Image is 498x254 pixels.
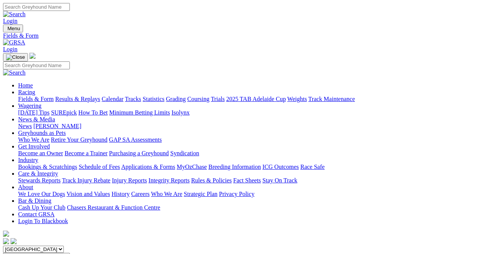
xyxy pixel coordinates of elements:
[166,96,186,102] a: Grading
[18,82,33,89] a: Home
[18,130,66,136] a: Greyhounds as Pets
[184,191,217,197] a: Strategic Plan
[18,177,495,184] div: Care & Integrity
[3,11,26,18] img: Search
[66,191,110,197] a: Vision and Values
[131,191,150,197] a: Careers
[29,53,35,59] img: logo-grsa-white.png
[151,191,182,197] a: Who We Are
[18,123,495,130] div: News & Media
[233,177,261,184] a: Fact Sheets
[109,136,162,143] a: GAP SA Assessments
[3,46,17,52] a: Login
[11,238,17,244] img: twitter.svg
[177,164,207,170] a: MyOzChase
[3,238,9,244] img: facebook.svg
[6,54,25,60] img: Close
[3,53,28,61] button: Toggle navigation
[262,164,299,170] a: ICG Outcomes
[287,96,307,102] a: Weights
[65,150,108,156] a: Become a Trainer
[18,191,495,197] div: About
[262,177,297,184] a: Stay On Track
[18,136,49,143] a: Who We Are
[300,164,324,170] a: Race Safe
[18,109,495,116] div: Wagering
[18,150,63,156] a: Become an Owner
[62,177,110,184] a: Track Injury Rebate
[208,164,261,170] a: Breeding Information
[18,109,49,116] a: [DATE] Tips
[111,191,130,197] a: History
[18,96,54,102] a: Fields & Form
[211,96,225,102] a: Trials
[18,204,495,211] div: Bar & Dining
[112,177,147,184] a: Injury Reports
[18,197,51,204] a: Bar & Dining
[33,123,81,129] a: [PERSON_NAME]
[55,96,100,102] a: Results & Replays
[187,96,210,102] a: Coursing
[121,164,175,170] a: Applications & Forms
[18,170,58,177] a: Care & Integrity
[18,177,60,184] a: Stewards Reports
[18,96,495,103] div: Racing
[308,96,355,102] a: Track Maintenance
[51,109,77,116] a: SUREpick
[3,69,26,76] img: Search
[18,218,68,224] a: Login To Blackbook
[3,24,23,32] button: Toggle navigation
[8,26,20,31] span: Menu
[125,96,141,102] a: Tracks
[18,204,65,211] a: Cash Up Your Club
[171,109,190,116] a: Isolynx
[102,96,123,102] a: Calendar
[18,136,495,143] div: Greyhounds as Pets
[79,164,120,170] a: Schedule of Fees
[51,136,108,143] a: Retire Your Greyhound
[18,123,32,129] a: News
[18,164,495,170] div: Industry
[3,18,17,24] a: Login
[3,32,495,39] a: Fields & Form
[148,177,190,184] a: Integrity Reports
[18,164,77,170] a: Bookings & Scratchings
[18,89,35,95] a: Racing
[79,109,108,116] a: How To Bet
[18,191,65,197] a: We Love Our Dogs
[18,211,54,217] a: Contact GRSA
[191,177,232,184] a: Rules & Policies
[67,204,160,211] a: Chasers Restaurant & Function Centre
[170,150,199,156] a: Syndication
[109,150,169,156] a: Purchasing a Greyhound
[18,150,495,157] div: Get Involved
[109,109,170,116] a: Minimum Betting Limits
[3,3,70,11] input: Search
[18,116,55,122] a: News & Media
[18,184,33,190] a: About
[18,103,42,109] a: Wagering
[226,96,286,102] a: 2025 TAB Adelaide Cup
[18,143,50,150] a: Get Involved
[3,231,9,237] img: logo-grsa-white.png
[219,191,254,197] a: Privacy Policy
[3,39,25,46] img: GRSA
[143,96,165,102] a: Statistics
[3,61,70,69] input: Search
[18,157,38,163] a: Industry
